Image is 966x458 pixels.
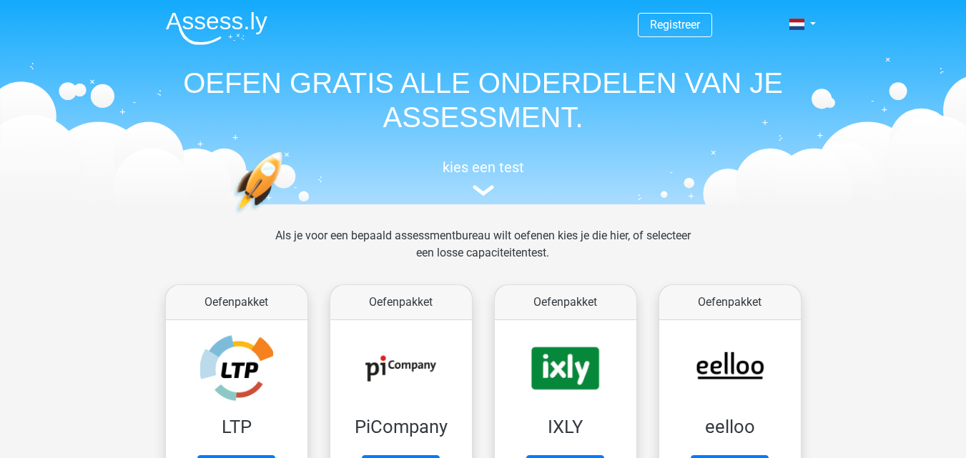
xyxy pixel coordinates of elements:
[154,159,812,176] h5: kies een test
[166,11,267,45] img: Assessly
[264,227,702,279] div: Als je voor een bepaald assessmentbureau wilt oefenen kies je die hier, of selecteer een losse ca...
[154,159,812,196] a: kies een test
[650,18,700,31] a: Registreer
[233,151,338,281] img: oefenen
[154,66,812,134] h1: OEFEN GRATIS ALLE ONDERDELEN VAN JE ASSESSMENT.
[473,185,494,196] img: assessment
